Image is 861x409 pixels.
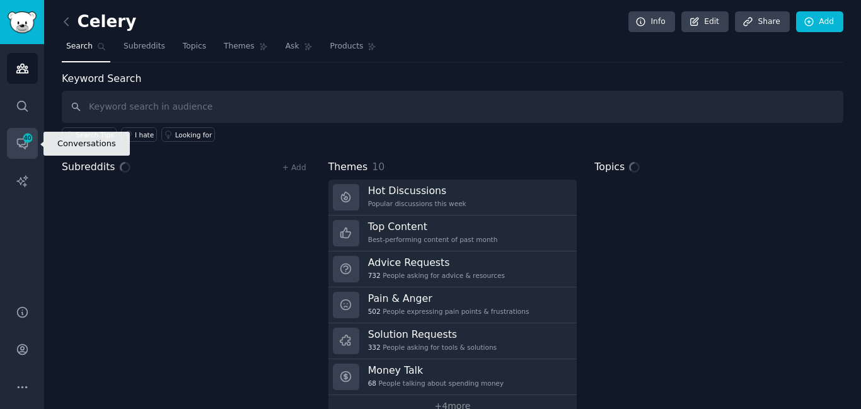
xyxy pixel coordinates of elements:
a: Search [62,37,110,62]
a: + Add [282,163,306,172]
h3: Money Talk [368,364,504,377]
span: Ask [286,41,299,52]
a: Hot DiscussionsPopular discussions this week [328,180,577,216]
span: Subreddits [62,159,115,175]
h3: Hot Discussions [368,184,466,197]
a: Add [796,11,843,33]
a: Info [628,11,675,33]
a: 40 [7,128,38,159]
h3: Advice Requests [368,256,505,269]
span: Subreddits [124,41,165,52]
a: Edit [681,11,729,33]
label: Keyword Search [62,72,141,84]
span: Themes [328,159,368,175]
span: 10 [372,161,384,173]
a: I hate [121,127,157,142]
div: Popular discussions this week [368,199,466,208]
span: Themes [224,41,255,52]
a: Ask [281,37,317,62]
div: Looking for [175,130,212,139]
h3: Solution Requests [368,328,497,341]
img: GummySearch logo [8,11,37,33]
a: Solution Requests332People asking for tools & solutions [328,323,577,359]
div: I hate [135,130,154,139]
a: Money Talk68People talking about spending money [328,359,577,395]
span: 502 [368,307,381,316]
div: People expressing pain points & frustrations [368,307,529,316]
span: Search [66,41,93,52]
a: Looking for [161,127,215,142]
a: Subreddits [119,37,170,62]
a: Topics [178,37,211,62]
h2: Celery [62,12,136,32]
div: People asking for advice & resources [368,271,505,280]
span: 40 [22,134,33,142]
span: 732 [368,271,381,280]
span: Products [330,41,364,52]
span: Topics [183,41,206,52]
div: People asking for tools & solutions [368,343,497,352]
span: Topics [594,159,625,175]
a: Pain & Anger502People expressing pain points & frustrations [328,287,577,323]
div: Best-performing content of past month [368,235,498,244]
input: Keyword search in audience [62,91,843,123]
span: 332 [368,343,381,352]
div: People talking about spending money [368,379,504,388]
a: Share [735,11,789,33]
h3: Pain & Anger [368,292,529,305]
button: Search Tips [62,127,117,142]
span: Search Tips [76,130,114,139]
h3: Top Content [368,220,498,233]
a: Products [326,37,381,62]
a: Advice Requests732People asking for advice & resources [328,251,577,287]
a: Top ContentBest-performing content of past month [328,216,577,251]
span: 68 [368,379,376,388]
a: Themes [219,37,272,62]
